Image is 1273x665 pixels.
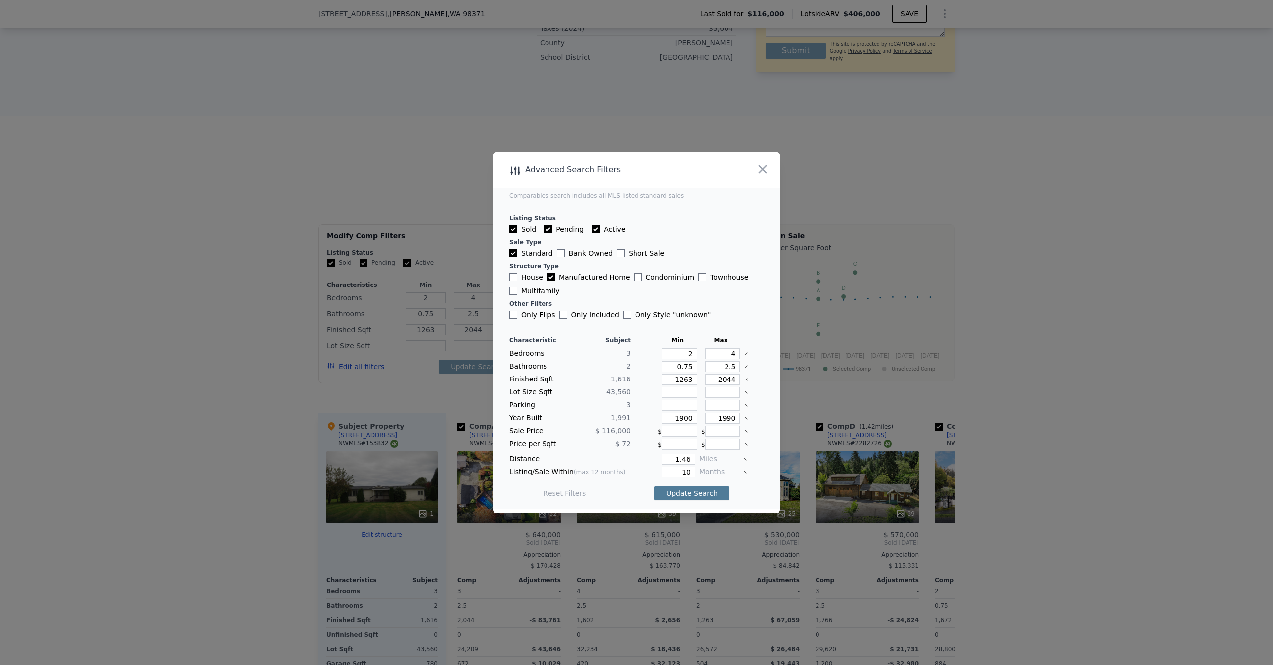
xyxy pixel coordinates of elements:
div: $ [701,439,740,450]
input: Only Included [559,311,567,319]
div: $ [658,426,697,437]
button: Clear [744,403,748,407]
label: Sold [509,224,536,234]
span: 3 [626,349,631,357]
input: Only Flips [509,311,517,319]
div: Year Built [509,413,568,424]
div: Advanced Search Filters [493,163,723,177]
span: 2 [626,362,631,370]
div: Sale Price [509,426,568,437]
button: Update Search [654,486,729,500]
label: Only Flips [509,310,555,320]
label: Bank Owned [557,248,613,258]
div: $ [701,426,740,437]
span: $ 72 [615,440,631,448]
span: (max 12 months) [574,469,626,475]
button: Clear [744,416,748,420]
div: Parking [509,400,568,411]
div: Max [701,336,740,344]
button: Clear [744,390,748,394]
label: Pending [544,224,584,234]
input: Townhouse [698,273,706,281]
div: Bathrooms [509,361,568,372]
input: Manufactured Home [547,273,555,281]
label: Condominium [634,272,694,282]
label: Active [592,224,625,234]
div: Listing Status [509,214,764,222]
input: Short Sale [617,249,625,257]
div: Min [658,336,697,344]
label: Only Style " unknown " [623,310,711,320]
span: 1,616 [611,375,631,383]
button: Clear [744,442,748,446]
button: Clear [744,365,748,369]
div: Subject [572,336,631,344]
input: House [509,273,517,281]
button: Clear [744,429,748,433]
div: Distance [509,454,631,465]
div: Bedrooms [509,348,568,359]
div: Finished Sqft [509,374,568,385]
div: Characteristic [509,336,568,344]
input: Multifamily [509,287,517,295]
input: Standard [509,249,517,257]
div: Months [699,467,739,477]
button: Clear [744,352,748,356]
label: House [509,272,543,282]
div: Sale Type [509,238,764,246]
div: Price per Sqft [509,439,568,450]
div: Structure Type [509,262,764,270]
span: 3 [626,401,631,409]
div: Lot Size Sqft [509,387,568,398]
label: Short Sale [617,248,664,258]
label: Standard [509,248,553,258]
label: Multifamily [509,286,559,296]
button: Clear [743,457,747,461]
div: Comparables search includes all MLS-listed standard sales [509,192,764,200]
div: $ [658,439,697,450]
button: Reset [544,488,586,498]
div: Listing/Sale Within [509,467,631,477]
span: 43,560 [606,388,631,396]
div: Other Filters [509,300,764,308]
label: Only Included [559,310,619,320]
button: Clear [743,470,747,474]
input: Pending [544,225,552,233]
input: Active [592,225,600,233]
label: Townhouse [698,272,748,282]
div: Miles [699,454,739,465]
span: $ 116,000 [595,427,631,435]
input: Only Style "unknown" [623,311,631,319]
label: Manufactured Home [547,272,630,282]
input: Sold [509,225,517,233]
input: Bank Owned [557,249,565,257]
input: Condominium [634,273,642,281]
button: Clear [744,378,748,381]
span: 1,991 [611,414,631,422]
